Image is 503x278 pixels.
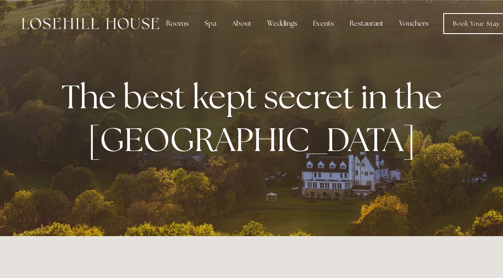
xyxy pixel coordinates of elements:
div: Weddings [260,15,304,32]
div: Spa [197,15,223,32]
div: Restaurant [343,15,391,32]
div: About [225,15,258,32]
strong: The best kept secret in the [GEOGRAPHIC_DATA] [61,75,449,161]
div: Rooms [159,15,196,32]
a: Vouchers [392,15,435,32]
img: Losehill House [22,18,159,29]
div: Events [306,15,341,32]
